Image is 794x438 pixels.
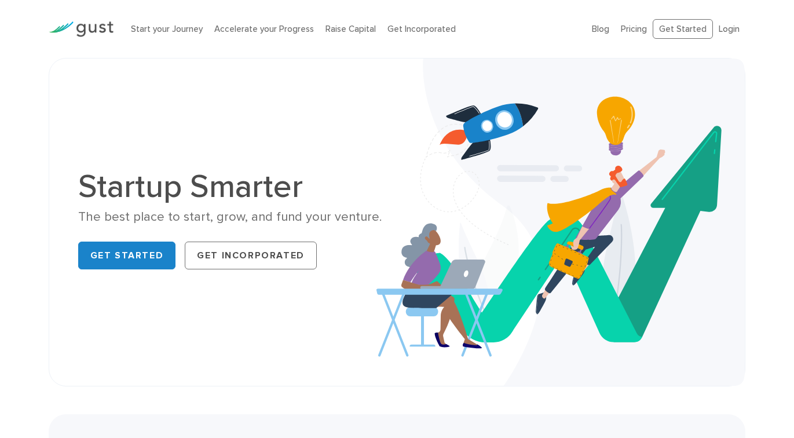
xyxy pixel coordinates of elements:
a: Login [719,24,740,34]
a: Get Incorporated [185,242,317,269]
a: Accelerate your Progress [214,24,314,34]
img: Gust Logo [49,21,114,37]
a: Get Started [78,242,176,269]
h1: Startup Smarter [78,170,389,203]
a: Pricing [621,24,647,34]
div: The best place to start, grow, and fund your venture. [78,209,389,225]
a: Start your Journey [131,24,203,34]
img: Startup Smarter Hero [376,59,745,386]
a: Raise Capital [325,24,376,34]
a: Get Started [653,19,713,39]
a: Blog [592,24,609,34]
a: Get Incorporated [387,24,456,34]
